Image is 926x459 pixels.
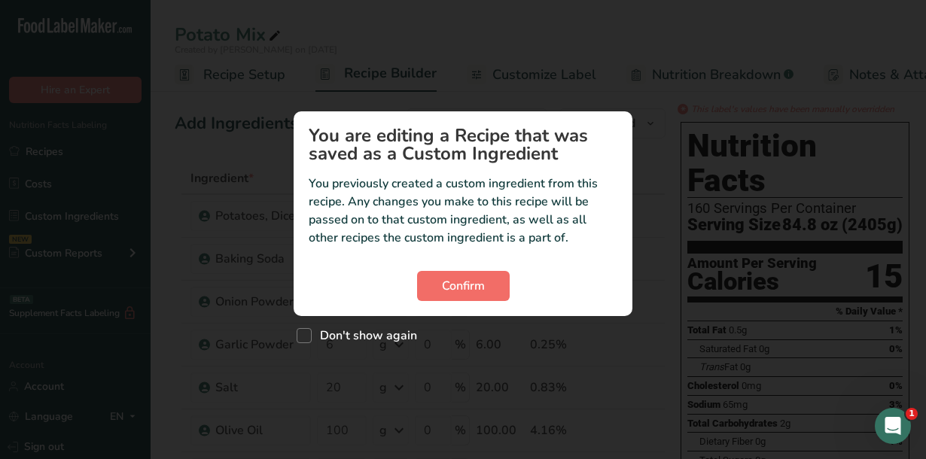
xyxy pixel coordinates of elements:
h1: You are editing a Recipe that was saved as a Custom Ingredient [309,126,617,163]
span: Confirm [442,277,485,295]
span: 1 [906,408,918,420]
iframe: Intercom live chat [875,408,911,444]
span: Don't show again [312,328,417,343]
button: Confirm [417,271,510,301]
p: You previously created a custom ingredient from this recipe. Any changes you make to this recipe ... [309,175,617,247]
